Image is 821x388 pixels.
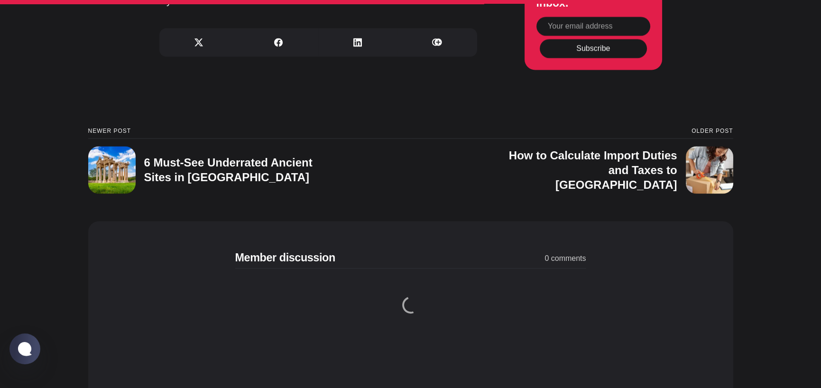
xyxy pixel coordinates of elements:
[235,252,446,264] h3: Member discussion
[540,39,647,58] button: Subscribe
[239,28,318,56] a: Share on Facebook
[159,28,239,56] a: Share on X
[397,28,477,56] a: Copy link
[235,280,586,368] iframe: comments-frame
[536,17,650,36] input: Your email address
[144,156,313,184] h3: 6 Must-See Underrated Ancient Sites in [GEOGRAPHIC_DATA]
[509,149,677,191] h3: How to Calculate Import Duties and Taxes to [GEOGRAPHIC_DATA]
[88,128,411,194] a: Newer post 6 Must-See Underrated Ancient Sites in [GEOGRAPHIC_DATA]
[318,28,398,56] a: Share on Linkedin
[411,128,733,194] a: Older post How to Calculate Import Duties and Taxes to [GEOGRAPHIC_DATA]
[446,253,586,264] span: 0 comments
